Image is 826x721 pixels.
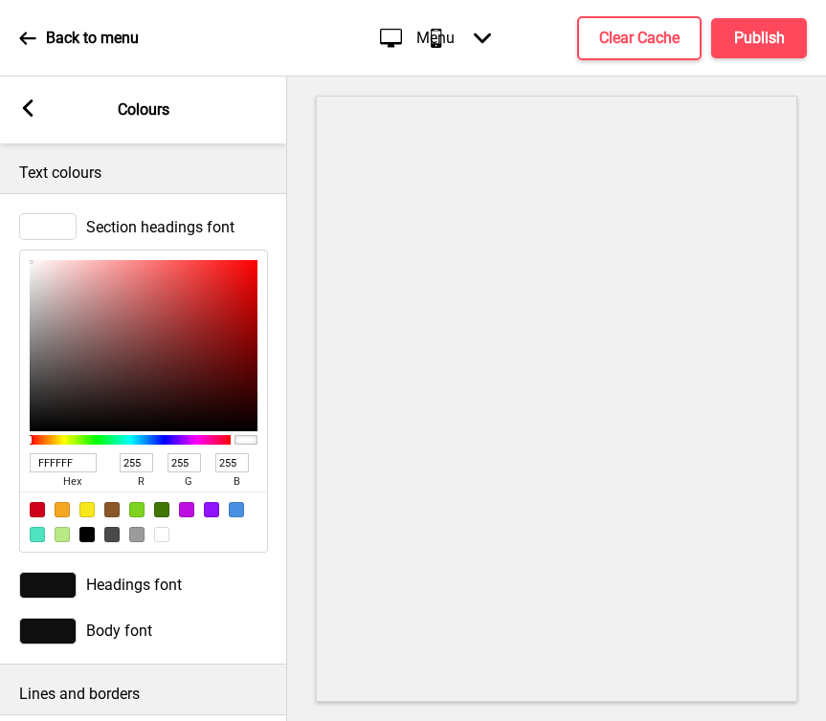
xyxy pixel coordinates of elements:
div: Body font [19,618,268,645]
div: #4A4A4A [104,527,120,542]
span: r [120,472,162,492]
span: g [167,472,210,492]
p: Colours [118,99,169,120]
div: #9013FE [204,502,219,517]
span: b [215,472,257,492]
div: #7ED321 [129,502,145,517]
p: Text colours [19,163,268,184]
div: #4A90E2 [229,502,244,517]
a: Back to menu [19,12,139,64]
div: #8B572A [104,502,120,517]
div: #F5A623 [55,502,70,517]
div: Section headings font [19,213,268,240]
div: #50E3C2 [30,527,45,542]
div: Menu [397,10,510,66]
h4: Publish [734,28,785,49]
div: #FFFFFF [154,527,169,542]
div: #000000 [79,527,95,542]
div: #9B9B9B [129,527,145,542]
div: #B8E986 [55,527,70,542]
span: Headings font [86,576,182,594]
p: Lines and borders [19,684,268,705]
div: #BD10E0 [179,502,194,517]
h4: Clear Cache [599,28,680,49]
div: #417505 [154,502,169,517]
div: Headings font [19,572,268,599]
div: #F8E71C [79,502,95,517]
span: hex [30,472,114,492]
p: Back to menu [46,28,139,49]
span: Section headings font [86,218,234,236]
span: Body font [86,622,152,640]
button: Publish [711,18,807,58]
div: #D0021B [30,502,45,517]
button: Clear Cache [577,16,702,60]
